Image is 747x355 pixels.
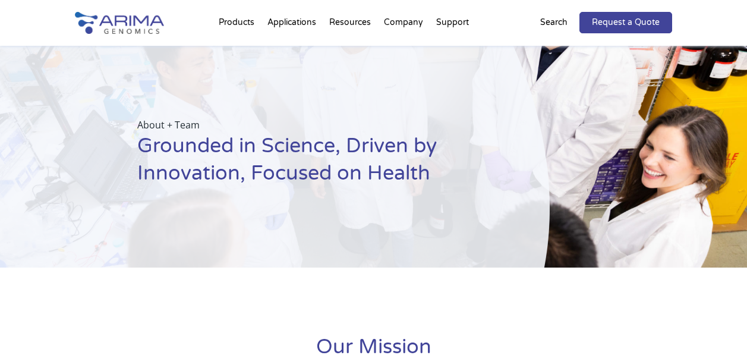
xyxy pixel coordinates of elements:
[540,15,568,30] p: Search
[137,117,490,133] p: About + Team
[75,12,164,34] img: Arima-Genomics-logo
[579,12,672,33] a: Request a Quote
[137,133,490,196] h1: Grounded in Science, Driven by Innovation, Focused on Health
